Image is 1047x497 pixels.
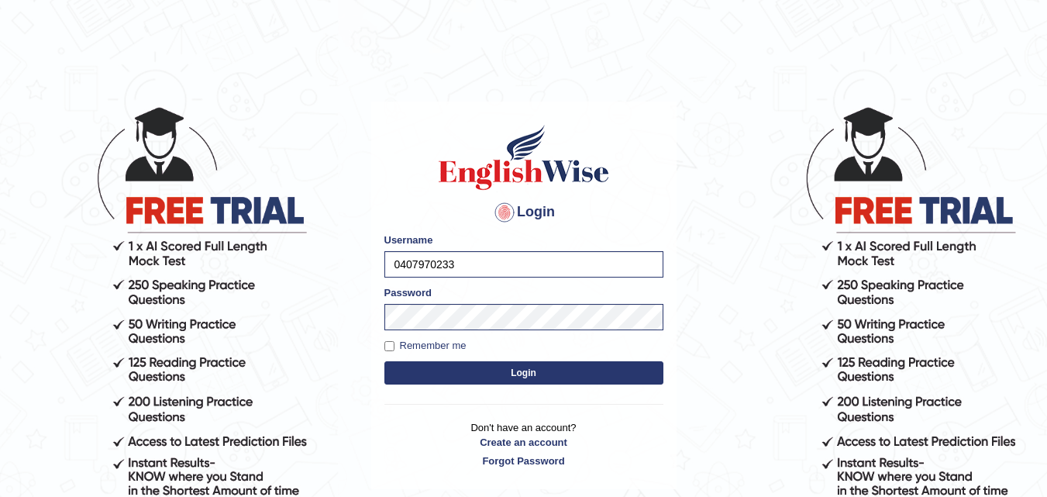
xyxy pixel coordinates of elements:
[384,420,663,468] p: Don't have an account?
[384,454,663,468] a: Forgot Password
[384,435,663,450] a: Create an account
[384,285,432,300] label: Password
[384,200,663,225] h4: Login
[384,338,467,354] label: Remember me
[384,233,433,247] label: Username
[436,123,612,192] img: Logo of English Wise sign in for intelligent practice with AI
[384,361,663,385] button: Login
[384,341,394,351] input: Remember me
